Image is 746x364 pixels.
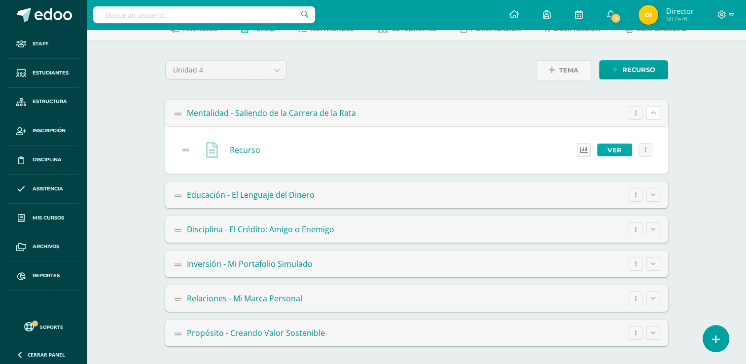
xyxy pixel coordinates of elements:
[666,15,693,23] span: Mi Perfil
[599,60,668,79] button: Recurso
[165,320,668,346] summary: Propósito - Creando Valor Sostenible
[8,146,79,175] a: Disciplina
[165,100,668,126] summary: Mentalidad - Saliendo de la Carrera de la Rata
[33,185,63,193] span: Asistencia
[8,59,79,88] a: Estudiantes
[230,145,260,155] span: Recurso
[8,175,79,204] a: Asistencia
[173,61,260,79] span: Unidad 4
[8,261,79,291] a: Reportes
[165,285,668,312] summary: Relaciones - Mi Marca Personal
[536,60,591,80] button: Tema
[33,98,67,106] span: Estructura
[8,116,79,146] a: Inscripción
[166,61,286,79] a: Unidad 4
[93,6,315,23] input: Busca un usuario...
[187,189,315,200] span: Educación - El Lenguaje del Dinero
[165,182,668,208] summary: Educación - El Lenguaje del Dinero
[639,5,658,25] img: 608136e48c3c14518f2ea00dfaf80bc2.png
[666,6,693,16] span: Director
[187,224,334,235] span: Disciplina - El Crédito: Amigo o Enemigo
[12,320,75,333] a: Soporte
[33,156,62,164] span: Disciplina
[187,328,325,338] span: Propósito - Creando Valor Sostenible
[33,69,69,77] span: Estudiantes
[622,61,655,79] span: Recurso
[187,108,356,118] span: Mentalidad - Saliendo de la Carrera de la Rata
[33,272,60,280] span: Reportes
[187,293,302,304] span: Relaciones - Mi Marca Personal
[33,243,59,251] span: Archivos
[610,13,621,24] span: 2
[165,216,668,243] summary: Disciplina - El Crédito: Amigo o Enemigo
[33,40,48,48] span: Staff
[8,204,79,233] a: Mis cursos
[33,127,66,135] span: Inscripción
[187,258,313,269] span: Inversión - Mi Portafolio Simulado
[8,88,79,117] a: Estructura
[33,214,64,222] span: Mis cursos
[165,251,668,277] summary: Inversión - Mi Portafolio Simulado
[28,351,65,358] span: Cerrar panel
[8,30,79,59] a: Staff
[597,144,632,156] a: Ver
[559,61,578,79] span: Tema
[40,324,63,330] span: Soporte
[8,232,79,261] a: Archivos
